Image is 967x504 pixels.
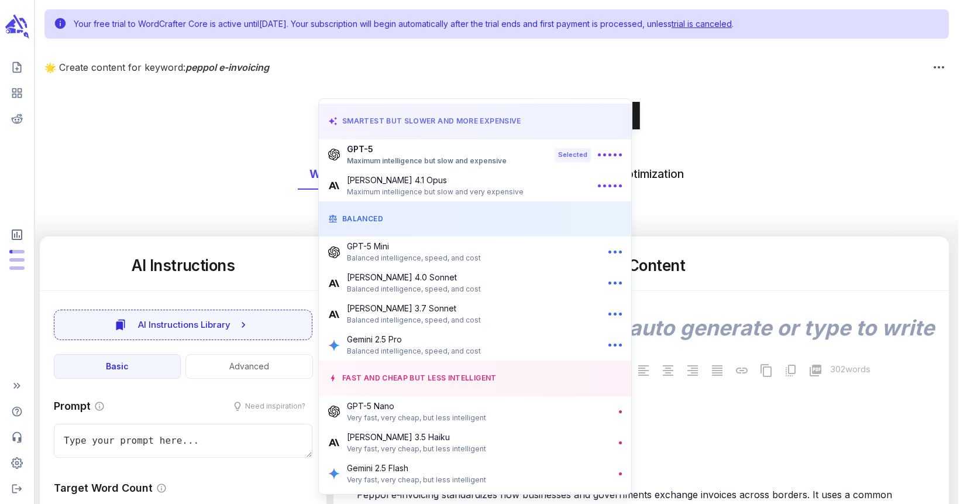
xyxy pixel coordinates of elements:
[347,186,524,198] span: Maximum intelligence but slow and very expensive
[347,345,481,357] span: Balanced intelligence, speed, and cost
[328,406,340,417] img: GPT-5 Nano
[347,333,481,345] p: Gemini 2.5 Pro
[328,308,340,320] img: Claude 3.7 Sonnet
[328,149,340,160] img: GPT-5
[328,468,340,479] img: Gemini 2.5 Flash
[347,443,486,455] span: Very fast, very cheap, but less intelligent
[347,431,486,443] p: [PERSON_NAME] 3.5 Haiku
[347,400,486,412] p: GPT-5 Nano
[319,201,631,237] li: BALANCED
[328,437,340,448] img: Claude 3.5 Haiku
[328,180,340,191] img: Claude 4.1 Opus
[347,271,481,283] p: [PERSON_NAME] 4.0 Sonnet
[347,302,481,314] p: [PERSON_NAME] 3.7 Sonnet
[328,246,340,258] img: GPT-5 Mini
[347,474,486,486] span: Very fast, very cheap, but less intelligent
[347,462,486,474] p: Gemini 2.5 Flash
[319,104,631,139] li: SMARTEST BUT SLOWER AND MORE EXPENSIVE
[328,277,340,289] img: Claude 4.0 Sonnet
[347,283,481,295] span: Balanced intelligence, speed, and cost
[319,361,631,396] li: FAST AND CHEAP BUT LESS INTELLIGENT
[347,314,481,326] span: Balanced intelligence, speed, and cost
[555,148,591,162] span: Selected
[328,340,340,351] img: Gemini 2.5 Pro
[347,412,486,424] span: Very fast, very cheap, but less intelligent
[347,240,481,252] p: GPT-5 Mini
[927,464,955,492] iframe: Intercom live chat
[347,143,507,155] p: GPT-5
[347,174,524,186] p: [PERSON_NAME] 4.1 Opus
[347,155,507,167] span: Maximum intelligence but slow and expensive
[347,252,481,264] span: Balanced intelligence, speed, and cost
